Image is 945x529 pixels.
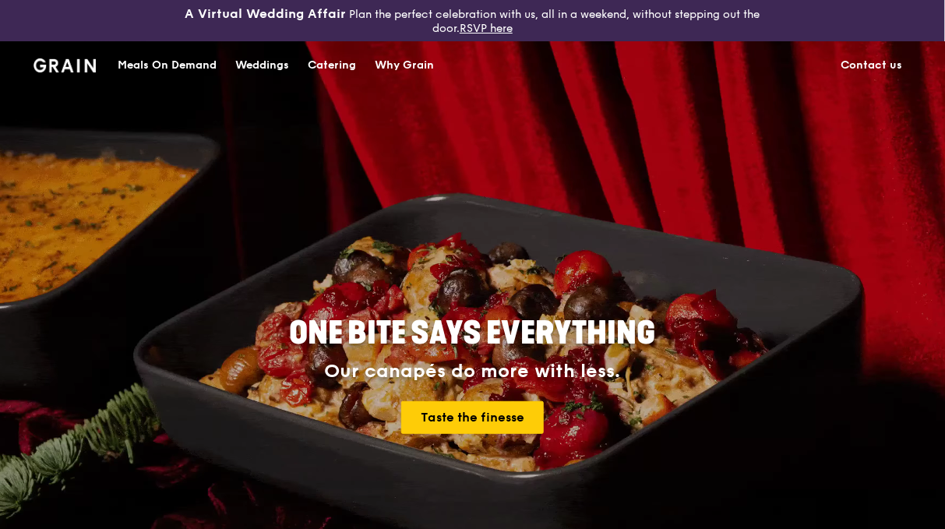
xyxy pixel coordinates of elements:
[118,42,217,89] div: Meals On Demand
[298,42,365,89] a: Catering
[375,42,434,89] div: Why Grain
[290,315,656,352] span: ONE BITE SAYS EVERYTHING
[33,41,97,87] a: GrainGrain
[832,42,912,89] a: Contact us
[460,22,513,35] a: RSVP here
[365,42,443,89] a: Why Grain
[157,6,788,35] div: Plan the perfect celebration with us, all in a weekend, without stepping out the door.
[226,42,298,89] a: Weddings
[192,361,753,383] div: Our canapés do more with less.
[235,42,289,89] div: Weddings
[308,42,356,89] div: Catering
[185,6,347,22] h3: A Virtual Wedding Affair
[33,58,97,72] img: Grain
[401,401,544,434] a: Taste the finesse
